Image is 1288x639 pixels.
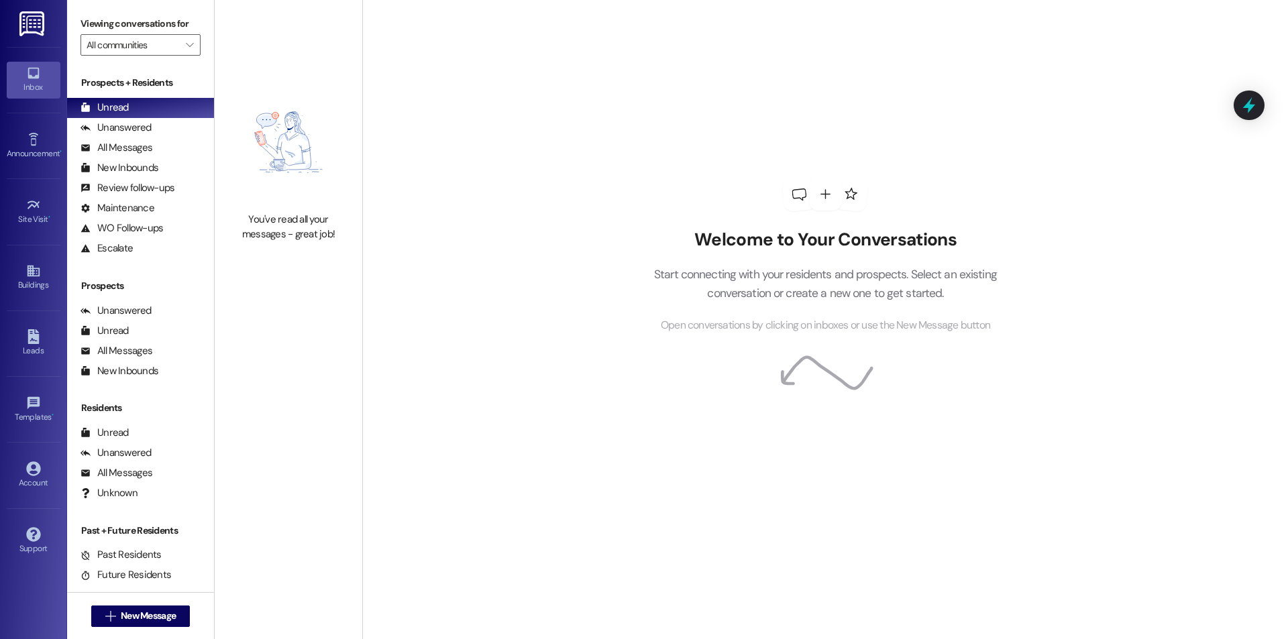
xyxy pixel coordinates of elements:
div: Future Residents [80,568,171,582]
img: ResiDesk Logo [19,11,47,36]
div: New Inbounds [80,161,158,175]
div: All Messages [80,466,152,480]
p: Start connecting with your residents and prospects. Select an existing conversation or create a n... [633,265,1017,303]
div: Past + Future Residents [67,524,214,538]
h2: Welcome to Your Conversations [633,229,1017,251]
span: Open conversations by clicking on inboxes or use the New Message button [661,317,990,334]
img: empty-state [229,78,347,207]
input: All communities [87,34,179,56]
i:  [186,40,193,50]
div: WO Follow-ups [80,221,163,235]
a: Inbox [7,62,60,98]
div: All Messages [80,344,152,358]
div: Maintenance [80,201,154,215]
div: Unread [80,426,129,440]
div: Unanswered [80,304,152,318]
a: Support [7,523,60,559]
button: New Message [91,605,191,627]
label: Viewing conversations for [80,13,201,34]
div: Escalate [80,241,133,255]
a: Leads [7,325,60,361]
div: Review follow-ups [80,181,174,195]
div: Unread [80,101,129,115]
span: • [48,213,50,222]
div: Unanswered [80,121,152,135]
a: Site Visit • [7,194,60,230]
a: Buildings [7,259,60,296]
div: Unanswered [80,446,152,460]
div: Past Residents [80,548,162,562]
div: All Messages [80,141,152,155]
div: Unknown [80,486,138,500]
div: Prospects [67,279,214,293]
div: Residents [67,401,214,415]
div: Unread [80,324,129,338]
i:  [105,611,115,622]
div: You've read all your messages - great job! [229,213,347,241]
a: Templates • [7,392,60,428]
span: New Message [121,609,176,623]
span: • [60,147,62,156]
a: Account [7,457,60,493]
span: • [52,410,54,420]
div: New Inbounds [80,364,158,378]
div: Prospects + Residents [67,76,214,90]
